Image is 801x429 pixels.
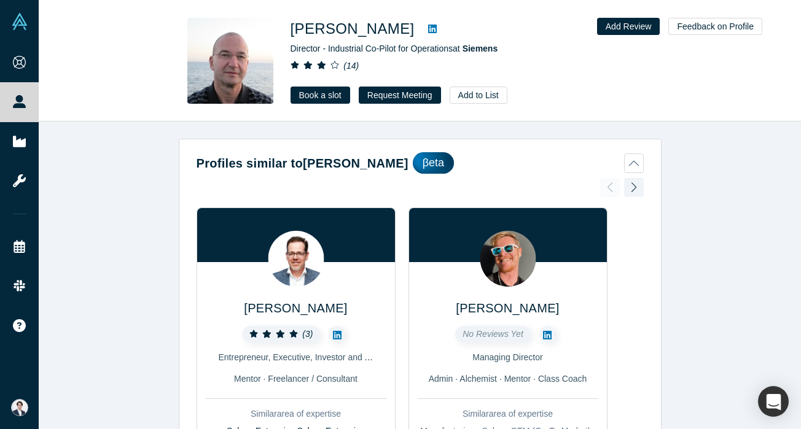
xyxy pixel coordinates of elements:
[302,329,313,339] i: ( 3 )
[456,301,559,315] a: [PERSON_NAME]
[197,152,644,174] button: Profiles similar to[PERSON_NAME]βeta
[268,231,324,287] img: Roy Eitan's Profile Image
[291,44,498,53] span: Director - Industrial Co-Pilot for Operations at
[291,87,350,104] a: Book a slot
[343,61,359,71] i: ( 14 )
[219,352,393,362] span: Entrepreneur, Executive, Investor and Advisor
[187,18,273,104] img: Shay Benchorin's Profile Image
[359,87,441,104] button: Request Meeting
[463,329,523,339] span: No Reviews Yet
[463,44,498,53] a: Siemens
[197,154,408,172] h2: Profiles similar to [PERSON_NAME]
[418,408,598,420] div: Similar area of expertise
[291,18,415,40] h1: [PERSON_NAME]
[11,399,28,416] img: Eisuke Shimizu's Account
[206,373,386,385] div: Mentor · Freelancer / Consultant
[668,18,762,35] button: Feedback on Profile
[418,373,598,385] div: Admin · Alchemist · Mentor · Class Coach
[244,301,347,315] a: [PERSON_NAME]
[206,408,386,420] div: Similar area of expertise
[480,231,536,287] img: Laurent Rains's Profile Image
[597,18,660,35] button: Add Review
[413,152,454,174] div: βeta
[11,13,28,30] img: Alchemist Vault Logo
[472,352,542,362] span: Managing Director
[450,87,507,104] button: Add to List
